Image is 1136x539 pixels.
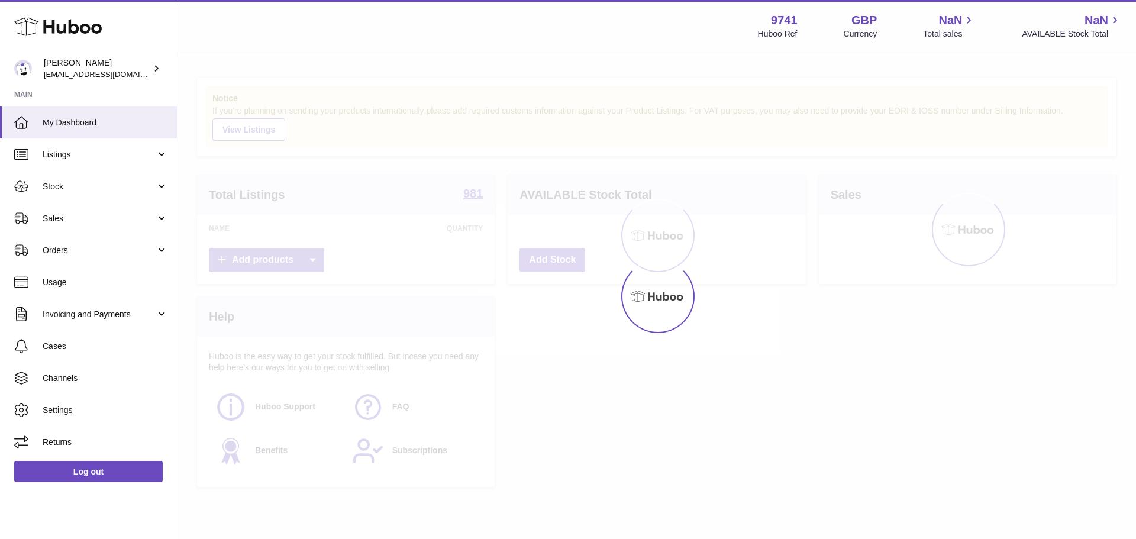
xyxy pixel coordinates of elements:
span: My Dashboard [43,117,168,128]
span: Stock [43,181,156,192]
span: Returns [43,437,168,448]
a: Log out [14,461,163,482]
span: Usage [43,277,168,288]
span: [EMAIL_ADDRESS][DOMAIN_NAME] [44,69,174,79]
strong: GBP [851,12,877,28]
strong: 9741 [771,12,798,28]
span: Cases [43,341,168,352]
div: Huboo Ref [758,28,798,40]
span: Orders [43,245,156,256]
a: NaN AVAILABLE Stock Total [1022,12,1122,40]
span: AVAILABLE Stock Total [1022,28,1122,40]
a: NaN Total sales [923,12,976,40]
span: Sales [43,213,156,224]
span: NaN [1085,12,1108,28]
div: [PERSON_NAME] [44,57,150,80]
img: internalAdmin-9741@internal.huboo.com [14,60,32,78]
span: Settings [43,405,168,416]
span: Listings [43,149,156,160]
span: Invoicing and Payments [43,309,156,320]
span: Channels [43,373,168,384]
div: Currency [844,28,877,40]
span: NaN [938,12,962,28]
span: Total sales [923,28,976,40]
